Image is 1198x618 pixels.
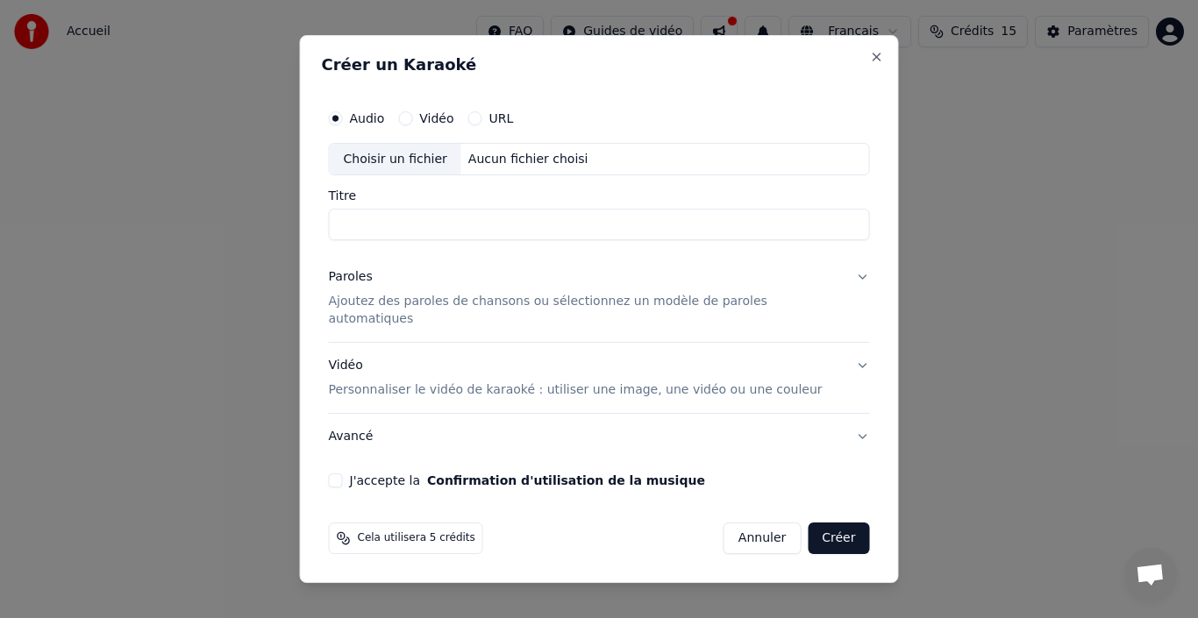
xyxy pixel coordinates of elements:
[329,255,870,343] button: ParolesAjoutez des paroles de chansons ou sélectionnez un modèle de paroles automatiques
[419,112,453,124] label: Vidéo
[808,522,869,554] button: Créer
[329,294,842,329] p: Ajoutez des paroles de chansons ou sélectionnez un modèle de paroles automatiques
[329,414,870,459] button: Avancé
[427,474,705,487] button: J'accepte la
[724,522,801,554] button: Annuler
[489,112,514,124] label: URL
[358,531,475,545] span: Cela utilisera 5 crédits
[350,112,385,124] label: Audio
[461,151,595,168] div: Aucun fichier choisi
[350,474,705,487] label: J'accepte la
[329,357,823,399] div: Vidéo
[329,190,870,202] label: Titre
[329,343,870,413] button: VidéoPersonnaliser le vidéo de karaoké : utiliser une image, une vidéo ou une couleur
[329,381,823,399] p: Personnaliser le vidéo de karaoké : utiliser une image, une vidéo ou une couleur
[330,144,461,175] div: Choisir un fichier
[322,57,877,73] h2: Créer un Karaoké
[329,269,373,287] div: Paroles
